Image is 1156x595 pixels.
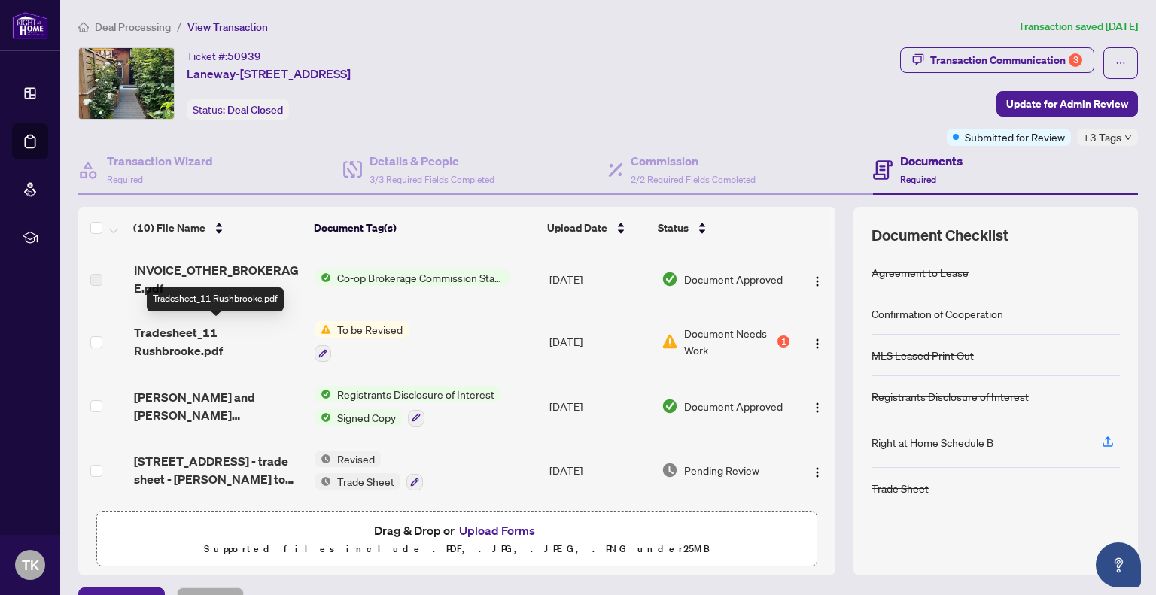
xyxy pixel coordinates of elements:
[543,309,656,374] td: [DATE]
[872,434,993,451] div: Right at Home Schedule B
[97,512,817,567] span: Drag & Drop orUpload FormsSupported files include .PDF, .JPG, .JPEG, .PNG under25MB
[684,271,783,287] span: Document Approved
[872,305,1003,322] div: Confirmation of Cooperation
[930,48,1082,72] div: Transaction Communication
[1018,18,1138,35] article: Transaction saved [DATE]
[805,329,829,354] button: Logo
[227,50,261,63] span: 50939
[1096,542,1141,587] button: Open asap
[187,20,268,34] span: View Transaction
[777,335,789,348] div: 1
[187,65,351,83] span: Laneway-[STREET_ADDRESS]
[374,521,540,540] span: Drag & Drop or
[78,22,89,32] span: home
[315,473,331,490] img: Status Icon
[315,269,331,286] img: Status Icon
[133,220,205,236] span: (10) File Name
[631,174,756,185] span: 2/2 Required Fields Completed
[315,269,510,286] button: Status IconCo-op Brokerage Commission Statement
[543,502,656,567] td: [DATE]
[1006,92,1128,116] span: Update for Admin Review
[331,409,402,426] span: Signed Copy
[331,473,400,490] span: Trade Sheet
[106,540,808,558] p: Supported files include .PDF, .JPG, .JPEG, .PNG under 25 MB
[872,225,1008,246] span: Document Checklist
[12,11,48,39] img: logo
[684,462,759,478] span: Pending Review
[662,462,678,478] img: Document Status
[543,374,656,439] td: [DATE]
[805,394,829,418] button: Logo
[331,451,381,467] span: Revised
[147,287,284,311] div: Tradesheet_11 Rushbrooke.pdf
[134,452,303,488] span: [STREET_ADDRESS] - trade sheet - [PERSON_NAME] to Review.pdf
[315,321,409,362] button: Status IconTo be Revised
[308,207,541,249] th: Document Tag(s)
[127,207,308,249] th: (10) File Name
[455,521,540,540] button: Upload Forms
[315,451,423,491] button: Status IconRevisedStatus IconTrade Sheet
[805,458,829,482] button: Logo
[652,207,791,249] th: Status
[684,325,774,358] span: Document Needs Work
[331,321,409,338] span: To be Revised
[227,103,283,117] span: Deal Closed
[95,20,171,34] span: Deal Processing
[1083,129,1121,146] span: +3 Tags
[872,480,929,496] div: Trade Sheet
[187,99,289,120] div: Status:
[107,174,143,185] span: Required
[187,47,261,65] div: Ticket #:
[965,129,1065,145] span: Submitted for Review
[662,333,678,350] img: Document Status
[900,47,1094,73] button: Transaction Communication3
[900,174,936,185] span: Required
[996,91,1138,117] button: Update for Admin Review
[872,388,1029,405] div: Registrants Disclosure of Interest
[684,398,783,414] span: Document Approved
[22,554,39,575] span: TK
[811,466,823,478] img: Logo
[811,338,823,350] img: Logo
[662,398,678,414] img: Document Status
[805,267,829,291] button: Logo
[315,386,500,427] button: Status IconRegistrants Disclosure of InterestStatus IconSigned Copy
[370,152,494,170] h4: Details & People
[134,388,303,424] span: [PERSON_NAME] and [PERSON_NAME] Agreement_11 Rushbrooke 1 EXECUTED.pdf
[315,451,331,467] img: Status Icon
[872,264,969,281] div: Agreement to Lease
[315,409,331,426] img: Status Icon
[370,174,494,185] span: 3/3 Required Fields Completed
[900,152,963,170] h4: Documents
[658,220,689,236] span: Status
[331,386,500,402] span: Registrants Disclosure of Interest
[1069,53,1082,67] div: 3
[543,439,656,503] td: [DATE]
[872,347,974,363] div: MLS Leased Print Out
[547,220,607,236] span: Upload Date
[107,152,213,170] h4: Transaction Wizard
[1124,134,1132,141] span: down
[811,402,823,414] img: Logo
[541,207,653,249] th: Upload Date
[811,275,823,287] img: Logo
[134,323,303,360] span: Tradesheet_11 Rushbrooke.pdf
[79,48,174,119] img: IMG-E12312145_1.jpg
[134,261,303,297] span: INVOICE_OTHER_BROKERAGE.pdf
[315,386,331,402] img: Status Icon
[331,269,510,286] span: Co-op Brokerage Commission Statement
[662,271,678,287] img: Document Status
[315,321,331,338] img: Status Icon
[1115,58,1126,68] span: ellipsis
[631,152,756,170] h4: Commission
[177,18,181,35] li: /
[543,249,656,309] td: [DATE]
